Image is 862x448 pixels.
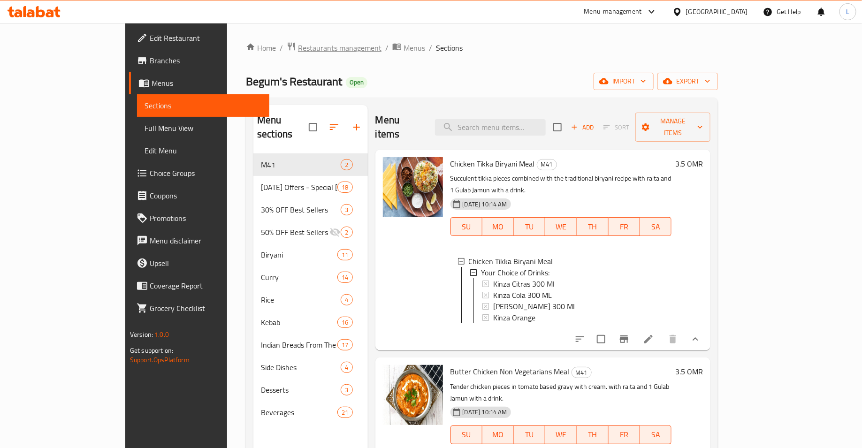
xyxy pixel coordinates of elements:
[570,122,595,133] span: Add
[385,42,389,53] li: /
[298,42,381,53] span: Restaurants management
[129,207,269,229] a: Promotions
[253,153,367,176] div: M412
[493,312,535,323] span: Kinza Orange
[584,6,642,17] div: Menu-management
[261,182,337,193] span: [DATE] Offers - Special [DEMOGRAPHIC_DATA] Menu
[459,408,511,417] span: [DATE] 10:14 AM
[261,339,337,350] span: Indian Breads From The Clay Oven
[545,217,577,236] button: WE
[609,425,640,444] button: FR
[537,159,557,170] div: M41
[150,280,262,291] span: Coverage Report
[392,42,425,54] a: Menus
[150,55,262,66] span: Branches
[514,217,545,236] button: TU
[329,227,341,238] svg: Inactive section
[261,384,341,395] span: Desserts
[130,328,153,341] span: Version:
[469,256,553,267] span: Chicken Tikka Biryani Meal
[129,72,269,94] a: Menus
[341,296,352,304] span: 4
[337,249,352,260] div: items
[341,204,352,215] div: items
[253,289,367,311] div: Rice4
[337,182,352,193] div: items
[246,42,718,54] nav: breadcrumb
[338,341,352,349] span: 17
[261,317,337,328] span: Kebab
[261,294,341,305] span: Rice
[846,7,849,17] span: L
[253,356,367,379] div: Side Dishes4
[261,182,337,193] div: Ramadan Offers - Special Iftar Menu
[341,160,352,169] span: 2
[253,311,367,334] div: Kebab16
[436,42,463,53] span: Sections
[145,145,262,156] span: Edit Menu
[675,157,703,170] h6: 3.5 OMR
[450,217,482,236] button: SU
[129,49,269,72] a: Branches
[137,139,269,162] a: Edit Menu
[261,362,341,373] span: Side Dishes
[253,379,367,401] div: Desserts3
[150,235,262,246] span: Menu disclaimer
[577,217,608,236] button: TH
[597,120,635,135] span: Select section first
[346,77,367,88] div: Open
[486,220,510,234] span: MO
[459,200,511,209] span: [DATE] 10:14 AM
[150,258,262,269] span: Upsell
[549,428,573,441] span: WE
[150,213,262,224] span: Promotions
[129,252,269,274] a: Upsell
[640,217,671,236] button: SA
[640,425,671,444] button: SA
[145,100,262,111] span: Sections
[341,227,352,238] div: items
[493,278,555,289] span: Kinza Citras 300 Ml
[375,113,424,141] h2: Menu items
[493,301,575,312] span: [PERSON_NAME] 300 Ml
[337,339,352,350] div: items
[549,220,573,234] span: WE
[383,157,443,217] img: Chicken Tikka Biryani Meal
[129,229,269,252] a: Menu disclaimer
[514,425,545,444] button: TU
[341,362,352,373] div: items
[341,363,352,372] span: 4
[137,94,269,117] a: Sections
[150,190,262,201] span: Coupons
[548,117,567,137] span: Select section
[261,272,337,283] span: Curry
[257,113,308,141] h2: Menu sections
[261,407,337,418] span: Beverages
[287,42,381,54] a: Restaurants management
[644,428,668,441] span: SA
[450,425,482,444] button: SU
[609,217,640,236] button: FR
[246,71,342,92] span: Begum's Restaurant
[601,76,646,87] span: import
[482,425,514,444] button: MO
[261,204,341,215] span: 30% OFF Best Sellers
[261,227,329,238] div: 50% OFF Best Sellers
[253,334,367,356] div: Indian Breads From The Clay Oven17
[493,289,552,301] span: Kinza Cola 300 ML
[129,297,269,319] a: Grocery Checklist
[580,220,604,234] span: TH
[253,266,367,289] div: Curry14
[644,220,668,234] span: SA
[450,381,671,404] p: Tender chicken pieces in tomato based gravy with cream. with raita and 1 Gulab Jamun with a drink.
[580,428,604,441] span: TH
[341,386,352,395] span: 3
[152,77,262,89] span: Menus
[450,157,535,171] span: Chicken Tikka Biryani Meal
